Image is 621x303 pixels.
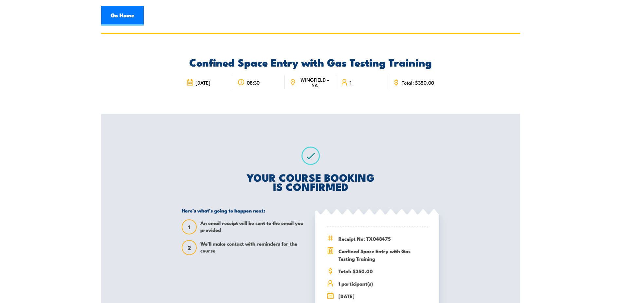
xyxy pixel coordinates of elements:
span: Receipt No: TX048475 [338,235,428,242]
span: 1 [182,224,196,231]
span: Confined Space Entry with Gas Testing Training [338,247,428,262]
span: 1 [350,80,352,85]
h2: YOUR COURSE BOOKING IS CONFIRMED [182,172,439,191]
h2: Confined Space Entry with Gas Testing Training [182,57,439,67]
span: Total: $350.00 [402,80,434,85]
h5: Here’s what’s going to happen next: [182,207,306,213]
span: [DATE] [195,80,210,85]
a: Go Home [101,6,144,26]
span: We’ll make contact with reminders for the course [200,240,306,255]
span: An email receipt will be sent to the email you provided [200,219,306,234]
span: [DATE] [338,292,428,300]
span: 1 participant(s) [338,280,428,287]
span: 2 [182,244,196,251]
span: 08:30 [247,80,260,85]
span: Total: $350.00 [338,267,428,275]
span: WINGFIELD - SA [298,77,332,88]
